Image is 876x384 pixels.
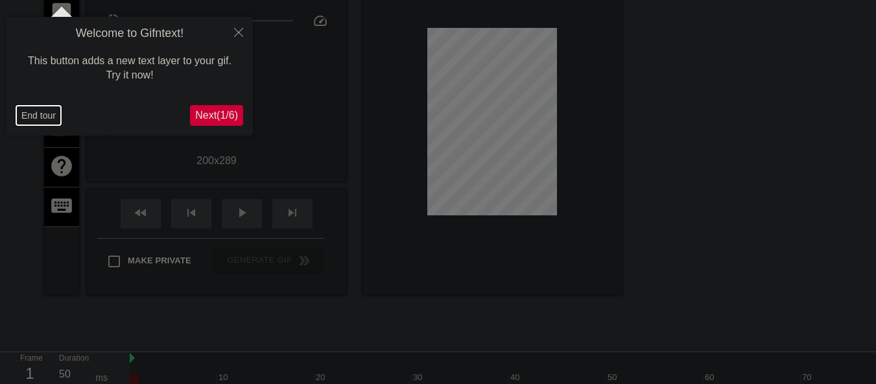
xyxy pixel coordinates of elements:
span: Next ( 1 / 6 ) [195,110,238,121]
h4: Welcome to Gifntext! [16,27,243,41]
button: Close [224,17,253,47]
button: Next [190,105,243,126]
button: End tour [16,106,61,125]
div: This button adds a new text layer to your gif. Try it now! [16,41,243,96]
